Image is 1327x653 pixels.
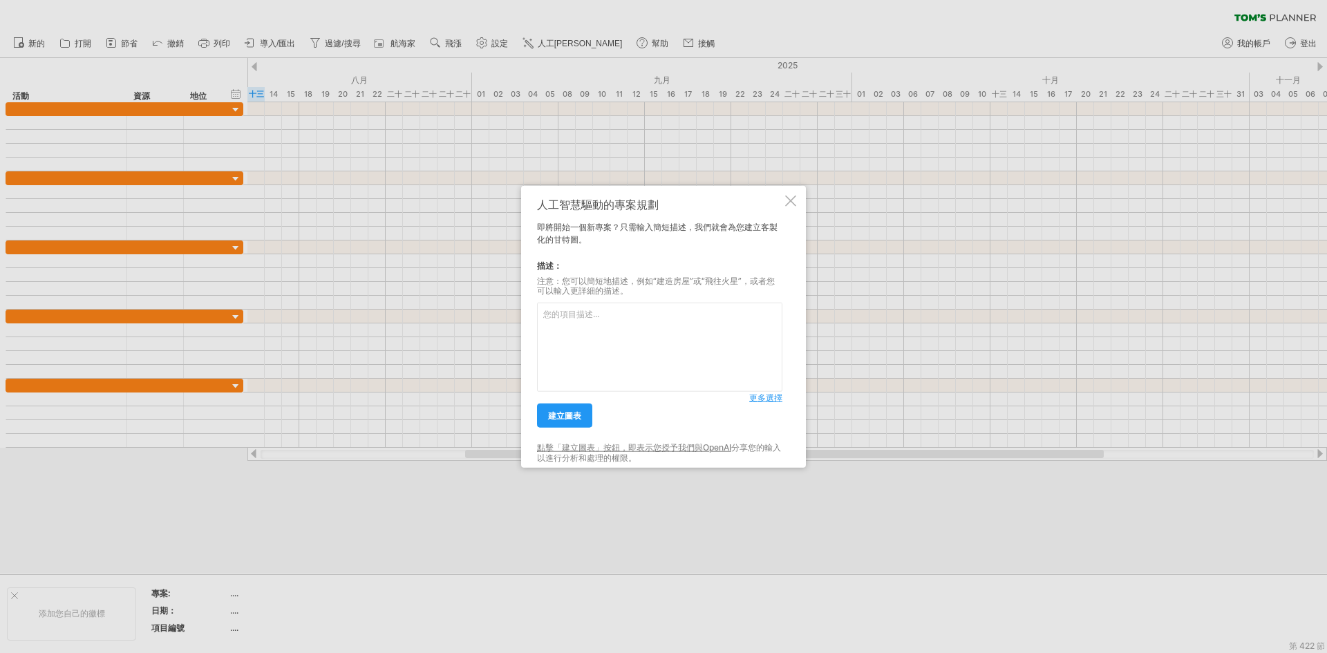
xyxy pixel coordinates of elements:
[537,452,637,462] font: 以進行分析和處理的權限。
[537,197,659,211] font: 人工智慧驅動的專案規劃
[537,275,775,295] font: 注意：您可以簡短地描述，例如“建造房屋”或“飛往火星”，或者您可以輸入更詳細的描述。
[548,410,581,421] font: 建立圖表
[537,404,592,428] a: 建立圖表
[749,392,782,403] font: 更多選擇
[731,442,781,453] font: 分享您的輸入
[537,260,562,270] font: 描述：
[749,392,782,404] a: 更多選擇
[537,442,731,453] a: 點擊「建立圖表」按鈕，即表示您授予我們與OpenAI
[537,221,778,244] font: 即將開始一個新專案？只需輸入簡短描述，我們就會為您建立客製化的甘特圖。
